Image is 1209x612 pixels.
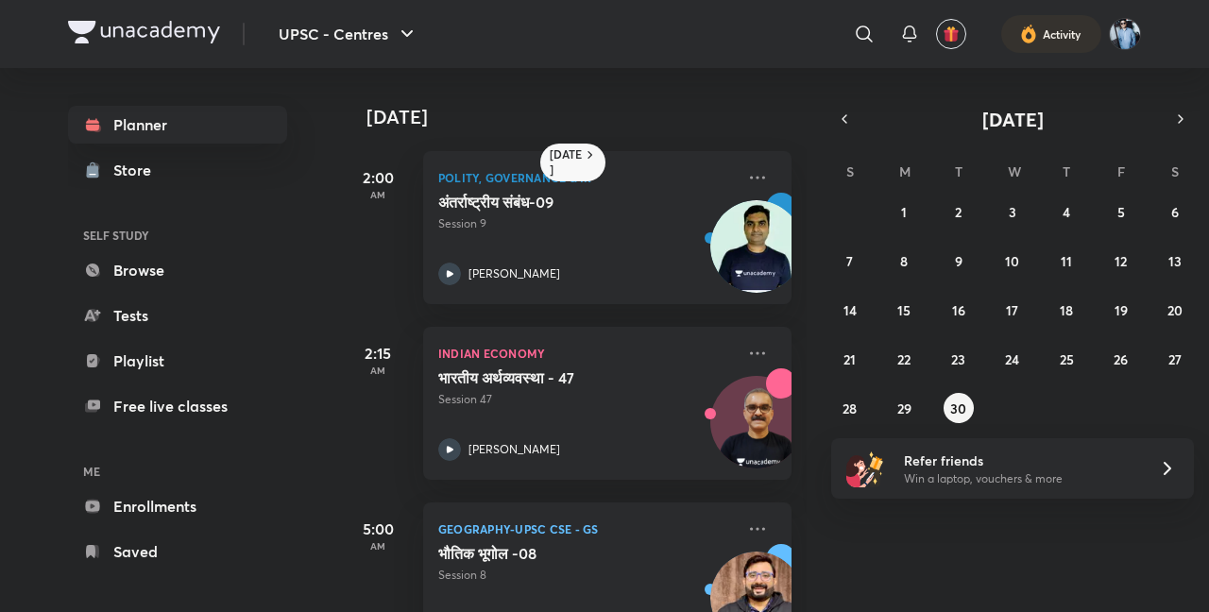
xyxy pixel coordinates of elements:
[858,106,1167,132] button: [DATE]
[1061,252,1072,270] abbr: September 11, 2025
[68,251,287,289] a: Browse
[267,15,430,53] button: UPSC - Centres
[846,252,853,270] abbr: September 7, 2025
[340,166,416,189] h5: 2:00
[68,21,220,43] img: Company Logo
[68,106,287,144] a: Planner
[982,107,1044,132] span: [DATE]
[438,215,735,232] p: Session 9
[1060,350,1074,368] abbr: September 25, 2025
[1020,23,1037,45] img: activity
[438,518,735,540] p: Geography-UPSC CSE - GS
[68,21,220,48] a: Company Logo
[438,342,735,365] p: Indian Economy
[113,159,162,181] div: Store
[1063,162,1070,180] abbr: Thursday
[944,295,974,325] button: September 16, 2025
[843,301,857,319] abbr: September 14, 2025
[835,246,865,276] button: September 7, 2025
[944,393,974,423] button: September 30, 2025
[835,393,865,423] button: September 28, 2025
[1160,295,1190,325] button: September 20, 2025
[1106,295,1136,325] button: September 19, 2025
[901,203,907,221] abbr: September 1, 2025
[438,544,673,563] h5: भौतिक भूगोल -08
[1106,344,1136,374] button: September 26, 2025
[68,533,287,570] a: Saved
[438,166,735,189] p: Polity, Governance & IR
[1009,203,1016,221] abbr: September 3, 2025
[340,540,416,552] p: AM
[1171,162,1179,180] abbr: Saturday
[1106,196,1136,227] button: September 5, 2025
[943,25,960,42] img: avatar
[889,393,919,423] button: September 29, 2025
[1117,203,1125,221] abbr: September 5, 2025
[550,147,583,178] h6: [DATE]
[1106,246,1136,276] button: September 12, 2025
[997,196,1028,227] button: September 3, 2025
[68,487,287,525] a: Enrollments
[1006,301,1018,319] abbr: September 17, 2025
[68,342,287,380] a: Playlist
[68,387,287,425] a: Free live classes
[340,342,416,365] h5: 2:15
[1160,344,1190,374] button: September 27, 2025
[438,567,735,584] p: Session 8
[1063,203,1070,221] abbr: September 4, 2025
[468,441,560,458] p: [PERSON_NAME]
[1115,252,1127,270] abbr: September 12, 2025
[1005,350,1019,368] abbr: September 24, 2025
[899,162,911,180] abbr: Monday
[955,162,962,180] abbr: Tuesday
[897,301,911,319] abbr: September 15, 2025
[950,399,966,417] abbr: September 30, 2025
[1114,350,1128,368] abbr: September 26, 2025
[897,350,911,368] abbr: September 22, 2025
[1115,301,1128,319] abbr: September 19, 2025
[843,350,856,368] abbr: September 21, 2025
[900,252,908,270] abbr: September 8, 2025
[835,344,865,374] button: September 21, 2025
[68,297,287,334] a: Tests
[944,246,974,276] button: September 9, 2025
[340,365,416,376] p: AM
[1160,246,1190,276] button: September 13, 2025
[1051,295,1081,325] button: September 18, 2025
[1160,196,1190,227] button: September 6, 2025
[955,203,962,221] abbr: September 2, 2025
[997,295,1028,325] button: September 17, 2025
[340,189,416,200] p: AM
[68,455,287,487] h6: ME
[438,368,673,387] h5: भारतीय अर्थव्यवस्था - 47
[1171,203,1179,221] abbr: September 6, 2025
[1168,350,1182,368] abbr: September 27, 2025
[1008,162,1021,180] abbr: Wednesday
[1117,162,1125,180] abbr: Friday
[1051,246,1081,276] button: September 11, 2025
[366,106,810,128] h4: [DATE]
[68,151,287,189] a: Store
[952,301,965,319] abbr: September 16, 2025
[1168,252,1182,270] abbr: September 13, 2025
[944,344,974,374] button: September 23, 2025
[889,196,919,227] button: September 1, 2025
[68,219,287,251] h6: SELF STUDY
[889,295,919,325] button: September 15, 2025
[843,399,857,417] abbr: September 28, 2025
[997,344,1028,374] button: September 24, 2025
[1167,301,1183,319] abbr: September 20, 2025
[897,399,911,417] abbr: September 29, 2025
[944,196,974,227] button: September 2, 2025
[904,470,1136,487] p: Win a laptop, vouchers & more
[340,518,416,540] h5: 5:00
[846,450,884,487] img: referral
[835,295,865,325] button: September 14, 2025
[1060,301,1073,319] abbr: September 18, 2025
[904,450,1136,470] h6: Refer friends
[438,391,735,408] p: Session 47
[438,193,673,212] h5: अंतर्राष्ट्रीय संबंध-09
[1051,344,1081,374] button: September 25, 2025
[468,265,560,282] p: [PERSON_NAME]
[846,162,854,180] abbr: Sunday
